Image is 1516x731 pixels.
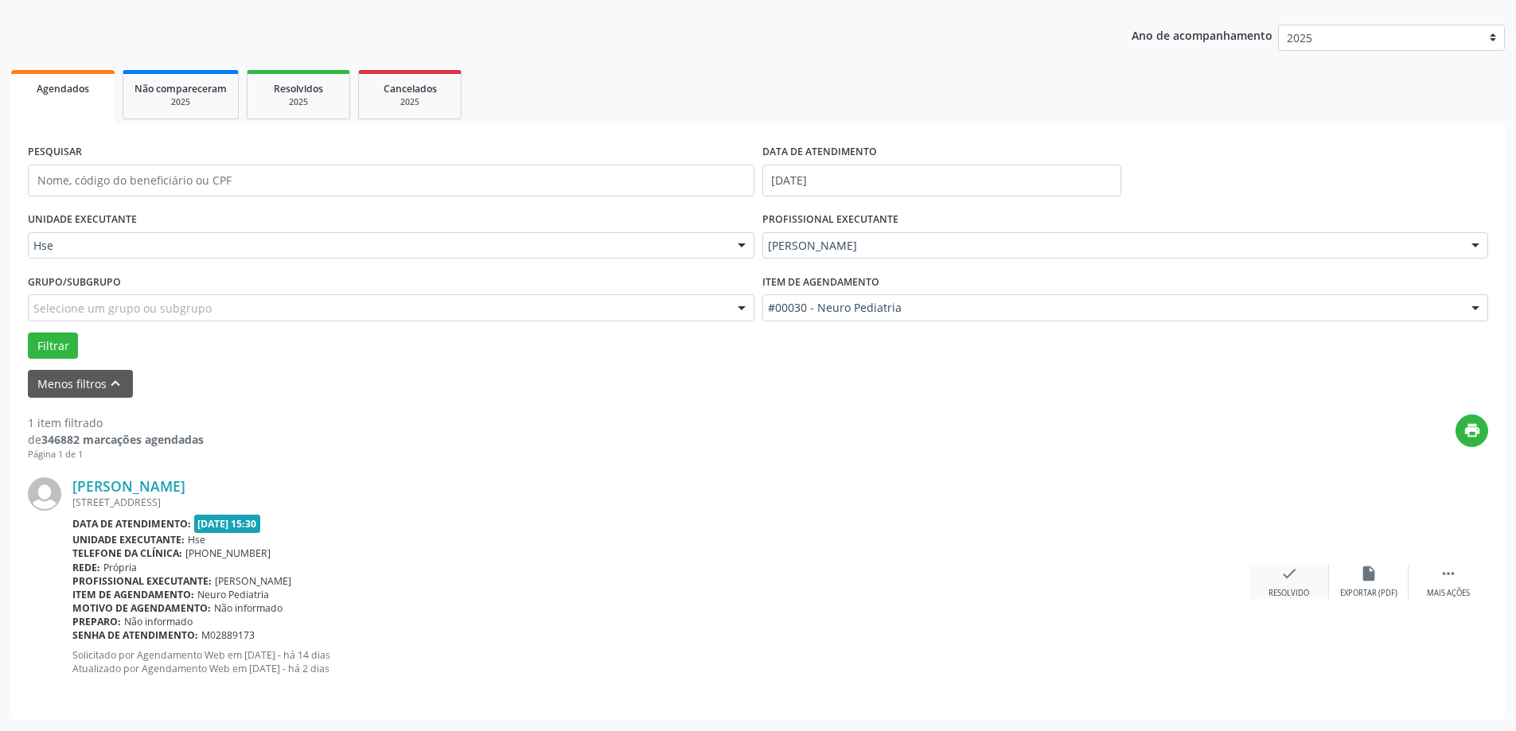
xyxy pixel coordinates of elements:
strong: 346882 marcações agendadas [41,432,204,447]
span: Selecione um grupo ou subgrupo [33,300,212,317]
i: check [1280,565,1298,582]
span: Não informado [124,615,193,628]
span: Agendados [37,82,89,95]
p: Solicitado por Agendamento Web em [DATE] - há 14 dias Atualizado por Agendamento Web em [DATE] - ... [72,648,1249,675]
div: Página 1 de 1 [28,448,204,461]
label: UNIDADE EXECUTANTE [28,208,137,232]
div: 2025 [259,96,338,108]
input: Selecione um intervalo [762,165,1121,196]
div: Exportar (PDF) [1340,588,1397,599]
b: Rede: [72,561,100,574]
label: PROFISSIONAL EXECUTANTE [762,208,898,232]
div: [STREET_ADDRESS] [72,496,1249,509]
button: Filtrar [28,332,78,360]
input: Nome, código do beneficiário ou CPF [28,165,754,196]
div: de [28,431,204,448]
span: [DATE] 15:30 [194,515,261,533]
label: PESQUISAR [28,140,82,165]
img: img [28,477,61,511]
span: M02889173 [201,628,255,642]
span: [PHONE_NUMBER] [185,546,271,560]
b: Data de atendimento: [72,517,191,531]
button: Menos filtroskeyboard_arrow_up [28,370,133,398]
span: Hse [188,533,205,546]
div: Resolvido [1269,588,1309,599]
i: keyboard_arrow_up [107,375,124,392]
div: Mais ações [1427,588,1470,599]
b: Motivo de agendamento: [72,601,211,615]
b: Unidade executante: [72,533,185,546]
i: insert_drive_file [1360,565,1378,582]
b: Item de agendamento: [72,588,194,601]
span: Não compareceram [134,82,227,95]
i:  [1440,565,1457,582]
b: Senha de atendimento: [72,628,198,642]
p: Ano de acompanhamento [1132,25,1272,45]
b: Telefone da clínica: [72,546,182,560]
label: Grupo/Subgrupo [28,270,121,294]
span: #00030 - Neuro Pediatria [768,300,1456,316]
b: Preparo: [72,615,121,628]
i: print [1463,422,1481,439]
span: [PERSON_NAME] [768,238,1456,254]
span: Cancelados [384,82,437,95]
b: Profissional executante: [72,574,212,588]
div: 2025 [370,96,450,108]
div: 1 item filtrado [28,414,204,431]
span: Neuro Pediatria [197,588,269,601]
button: print [1456,414,1488,447]
label: Item de agendamento [762,270,879,294]
span: Resolvidos [274,82,323,95]
span: Própria [103,561,137,574]
div: 2025 [134,96,227,108]
label: DATA DE ATENDIMENTO [762,140,877,165]
span: Não informado [214,601,283,615]
span: Hse [33,238,722,254]
span: [PERSON_NAME] [215,574,291,588]
a: [PERSON_NAME] [72,477,185,495]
